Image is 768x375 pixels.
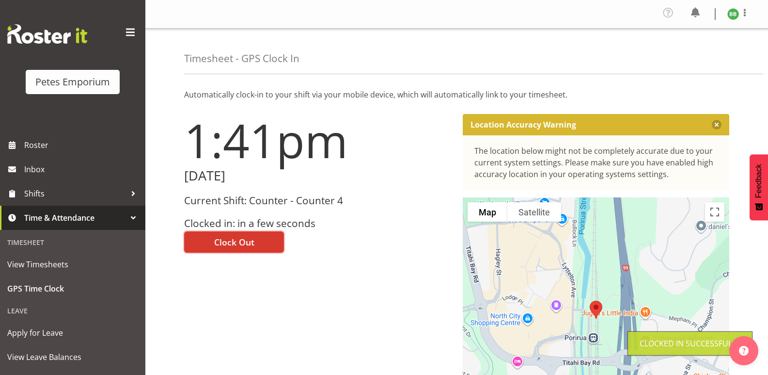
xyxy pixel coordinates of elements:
[705,202,724,222] button: Toggle fullscreen view
[2,301,143,321] div: Leave
[184,114,451,166] h1: 1:41pm
[2,252,143,277] a: View Timesheets
[184,218,451,229] h3: Clocked in: in a few seconds
[468,202,507,222] button: Show street map
[750,154,768,220] button: Feedback - Show survey
[184,89,729,100] p: Automatically clock-in to your shift via your mobile device, which will automatically link to you...
[24,186,126,201] span: Shifts
[474,145,718,180] div: The location below might not be completely accurate due to your current system settings. Please m...
[712,120,721,130] button: Close message
[2,321,143,345] a: Apply for Leave
[7,257,138,272] span: View Timesheets
[470,120,576,130] p: Location Accuracy Warning
[184,168,451,183] h2: [DATE]
[24,138,141,152] span: Roster
[24,162,141,177] span: Inbox
[507,202,561,222] button: Show satellite imagery
[2,277,143,301] a: GPS Time Clock
[640,338,740,349] div: Clocked in Successfully
[184,53,299,64] h4: Timesheet - GPS Clock In
[754,164,763,198] span: Feedback
[184,231,284,253] button: Clock Out
[7,24,87,44] img: Rosterit website logo
[24,211,126,225] span: Time & Attendance
[7,326,138,340] span: Apply for Leave
[7,350,138,364] span: View Leave Balances
[739,346,749,356] img: help-xxl-2.png
[727,8,739,20] img: beena-bist9974.jpg
[7,281,138,296] span: GPS Time Clock
[35,75,110,89] div: Petes Emporium
[214,236,254,248] span: Clock Out
[184,195,451,206] h3: Current Shift: Counter - Counter 4
[2,345,143,369] a: View Leave Balances
[2,232,143,252] div: Timesheet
